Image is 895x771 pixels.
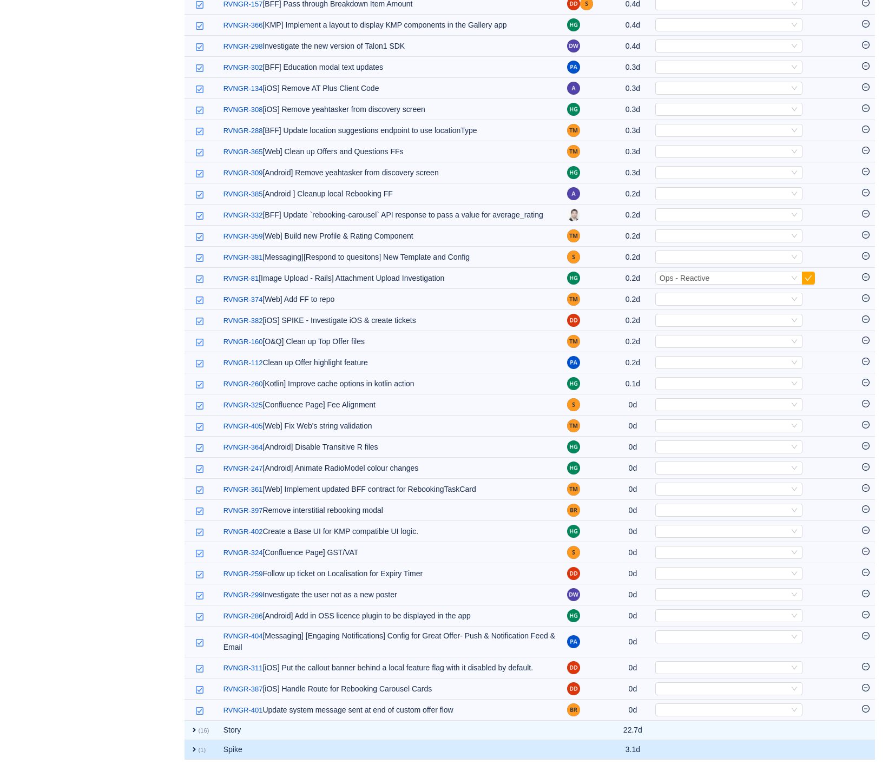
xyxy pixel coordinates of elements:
td: 0.3d [616,99,650,120]
td: [Confluence Page] GST/VAT [218,542,562,563]
td: 0d [616,627,650,657]
td: 0d [616,458,650,479]
i: icon: minus-circle [862,315,870,323]
a: RVNGR-401 [223,705,263,716]
i: icon: down [791,359,798,367]
td: [Web] Build new Profile & Rating Component [218,226,562,247]
td: [Web] Implement updated BFF contract for RebookingTaskCard [218,479,562,500]
i: icon: down [791,190,798,198]
i: icon: down [791,22,798,29]
img: 10318 [195,190,204,199]
td: 0.4d [616,36,650,57]
td: [iOS] Handle Route for Rebooking Carousel Cards [218,678,562,700]
i: icon: minus-circle [862,705,870,713]
td: 0d [616,500,650,521]
i: icon: down [791,317,798,325]
a: RVNGR-397 [223,505,263,516]
a: RVNGR-385 [223,189,263,200]
td: 0d [616,479,650,500]
td: [iOS] SPIKE - Investigate iOS & create tickets [218,310,562,331]
td: 0.4d [616,15,650,36]
img: HG [567,166,580,179]
td: 0d [616,437,650,458]
img: 10318 [195,570,204,579]
td: [Messaging][Respond to quesitons] New Template and Config [218,247,562,268]
a: RVNGR-332 [223,210,263,221]
i: icon: down [791,148,798,156]
img: TM [567,335,580,348]
i: icon: minus-circle [862,294,870,302]
td: 0.2d [616,268,650,289]
i: icon: minus-circle [862,505,870,513]
i: icon: down [791,423,798,430]
i: icon: minus-circle [862,252,870,260]
td: Follow up ticket on Localisation for Expiry Timer [218,563,562,584]
td: 0d [616,678,650,700]
i: icon: minus-circle [862,337,870,344]
img: 10318 [195,148,204,157]
a: RVNGR-247 [223,463,263,474]
a: RVNGR-160 [223,337,263,347]
i: icon: down [791,338,798,346]
td: Investigate the user not as a new poster [218,584,562,605]
i: icon: minus-circle [862,189,870,196]
td: 0d [616,605,650,627]
a: RVNGR-81 [223,273,259,284]
img: 10318 [195,401,204,410]
td: 0.2d [616,226,650,247]
i: icon: minus-circle [862,548,870,555]
a: RVNGR-298 [223,41,263,52]
img: 10318 [195,664,204,673]
a: RVNGR-402 [223,526,263,537]
i: icon: down [791,612,798,620]
a: RVNGR-324 [223,548,263,558]
i: icon: down [791,85,798,93]
i: icon: down [791,233,798,240]
td: [Android] Add in OSS licence plugin to be displayed in the app [218,605,562,627]
a: RVNGR-364 [223,442,263,453]
img: PA [567,635,580,648]
td: 22.7d [616,721,650,740]
td: 0.2d [616,289,650,310]
i: icon: minus-circle [862,147,870,154]
a: RVNGR-361 [223,484,263,495]
img: 10318 [195,465,204,473]
i: icon: down [791,486,798,493]
i: icon: down [791,528,798,536]
td: 0.2d [616,352,650,373]
i: icon: minus-circle [862,358,870,365]
i: icon: down [791,127,798,135]
img: PA [567,356,580,369]
img: DW [567,39,580,52]
td: 0.2d [616,205,650,226]
i: icon: minus-circle [862,400,870,407]
img: 10318 [195,22,204,30]
a: RVNGR-387 [223,684,263,695]
td: [iOS] Remove yeahtasker from discovery screen [218,99,562,120]
td: 0.2d [616,331,650,352]
img: TM [567,145,580,158]
i: icon: minus-circle [862,632,870,640]
i: icon: minus-circle [862,273,870,281]
td: 0.3d [616,120,650,141]
td: Remove interstitial rebooking modal [218,500,562,521]
i: icon: down [791,634,798,641]
td: 0d [616,657,650,678]
a: RVNGR-405 [223,421,263,432]
img: 10318 [195,444,204,452]
i: icon: down [791,64,798,71]
i: icon: down [791,380,798,388]
img: A [567,82,580,95]
i: icon: minus-circle [862,210,870,218]
i: icon: down [791,465,798,472]
i: icon: down [791,664,798,672]
i: icon: down [791,591,798,599]
img: A [567,187,580,200]
i: icon: down [791,254,798,261]
span: expand [190,745,199,754]
td: [Android] Remove yeahtasker from discovery screen [218,162,562,183]
img: TM [567,483,580,496]
a: RVNGR-286 [223,611,263,622]
td: 0.2d [616,247,650,268]
img: DV [567,682,580,695]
